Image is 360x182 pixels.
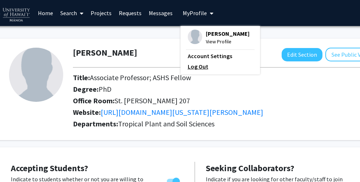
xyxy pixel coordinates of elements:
span: Tropical Plant and Soil Sciences [118,119,214,128]
span: St. [PERSON_NAME] 207 [114,96,190,105]
h1: [PERSON_NAME] [73,48,137,58]
a: Messages [145,0,176,26]
a: Log Out [188,62,253,71]
span: View Profile [206,38,250,45]
span: Seeking Collaborators? [206,162,294,174]
a: Home [34,0,57,26]
span: Accepting Students? [11,162,88,174]
span: My Profile [183,9,207,17]
img: Profile Picture [9,48,63,102]
span: [PERSON_NAME] [206,30,250,38]
iframe: Chat [5,149,31,177]
button: Edit Section [282,48,322,61]
span: PhD [99,84,112,94]
img: Profile Picture [188,30,202,44]
a: Opens in a new tab [101,108,263,117]
a: Search [57,0,87,26]
div: Profile Picture[PERSON_NAME]View Profile [188,30,250,45]
a: Projects [87,0,115,26]
span: Associate Professor; ASHS Fellow [90,73,191,82]
a: Account Settings [188,52,253,60]
a: Requests [115,0,145,26]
